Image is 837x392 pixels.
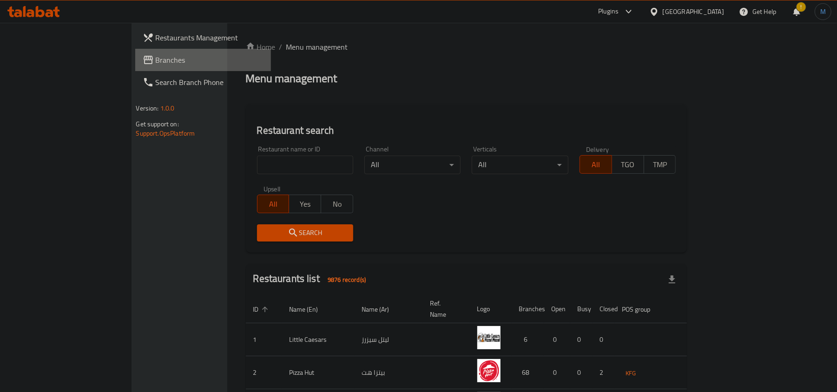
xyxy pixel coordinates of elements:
div: All [364,156,461,174]
td: 0 [544,356,570,389]
span: No [325,197,349,211]
th: Busy [570,295,593,323]
td: 2 [593,356,615,389]
a: Restaurants Management [135,26,271,49]
div: Total records count [322,272,371,287]
a: Search Branch Phone [135,71,271,93]
h2: Restaurants list [253,272,372,287]
button: Search [257,224,353,242]
td: 0 [593,323,615,356]
button: Yes [289,195,321,213]
li: / [279,41,283,52]
span: Name (En) [290,304,330,315]
input: Search for restaurant name or ID.. [257,156,353,174]
span: 1.0.0 [160,102,175,114]
button: TGO [612,155,644,174]
h2: Restaurant search [257,124,676,137]
th: Closed [593,295,615,323]
img: Little Caesars [477,326,501,349]
td: Little Caesars [282,323,355,356]
span: POS group [622,304,663,315]
span: Yes [293,197,317,211]
div: [GEOGRAPHIC_DATA] [663,7,724,17]
span: KFG [622,368,640,379]
td: بيتزا هت [355,356,423,389]
th: Logo [470,295,512,323]
span: Ref. Name [430,298,459,320]
span: Search [264,227,346,239]
nav: breadcrumb [246,41,687,52]
button: All [257,195,290,213]
td: 0 [570,323,593,356]
button: No [321,195,353,213]
label: Upsell [264,185,281,192]
span: TMP [648,158,672,171]
span: Restaurants Management [156,32,264,43]
a: Support.OpsPlatform [136,127,195,139]
a: Branches [135,49,271,71]
label: Delivery [586,146,609,152]
span: M [820,7,826,17]
span: ID [253,304,271,315]
td: ليتل سيزرز [355,323,423,356]
span: TGO [616,158,640,171]
span: Branches [156,54,264,65]
h2: Menu management [246,71,337,86]
th: Branches [512,295,544,323]
span: All [584,158,608,171]
td: 6 [512,323,544,356]
span: Search Branch Phone [156,77,264,88]
td: 68 [512,356,544,389]
td: 0 [544,323,570,356]
span: Menu management [286,41,348,52]
div: All [472,156,568,174]
span: Version: [136,102,159,114]
span: All [261,197,286,211]
span: Name (Ar) [362,304,402,315]
td: Pizza Hut [282,356,355,389]
span: Get support on: [136,118,179,130]
div: Plugins [598,6,619,17]
td: 0 [570,356,593,389]
img: Pizza Hut [477,359,501,382]
button: All [580,155,612,174]
div: Export file [661,268,683,291]
button: TMP [644,155,676,174]
th: Open [544,295,570,323]
span: 9876 record(s) [322,275,371,284]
